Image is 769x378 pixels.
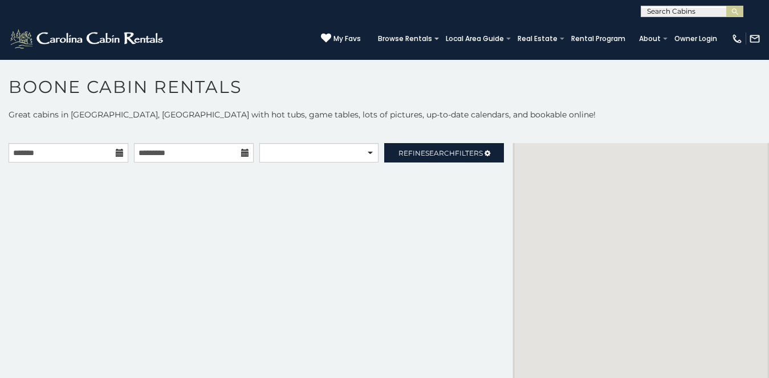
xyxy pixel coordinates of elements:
[425,149,455,157] span: Search
[749,33,760,44] img: mail-regular-white.png
[384,143,504,162] a: RefineSearchFilters
[9,27,166,50] img: White-1-2.png
[333,34,361,44] span: My Favs
[633,31,666,47] a: About
[321,33,361,44] a: My Favs
[565,31,631,47] a: Rental Program
[398,149,483,157] span: Refine Filters
[731,33,743,44] img: phone-regular-white.png
[669,31,723,47] a: Owner Login
[372,31,438,47] a: Browse Rentals
[440,31,510,47] a: Local Area Guide
[512,31,563,47] a: Real Estate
